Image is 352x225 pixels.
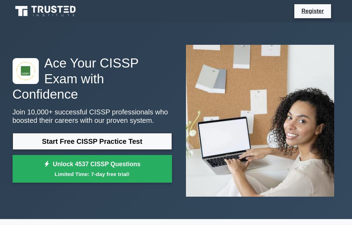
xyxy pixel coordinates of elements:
a: Start Free CISSP Practice Test [13,133,172,150]
h1: Ace Your CISSP Exam with Confidence [13,55,172,102]
p: Join 10,000+ successful CISSP professionals who boosted their careers with our proven system. [13,108,172,125]
a: Unlock 4537 CISSP QuestionsLimited Time: 7-day free trial! [13,155,172,183]
small: Limited Time: 7-day free trial! [21,170,163,178]
a: Register [297,7,328,15]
